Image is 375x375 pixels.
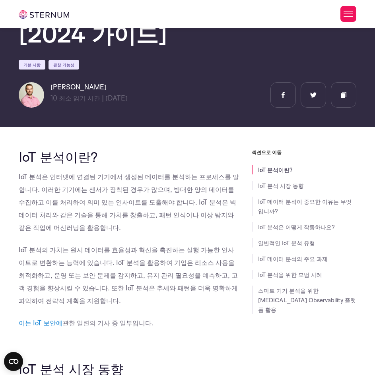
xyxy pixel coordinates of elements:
font: [DATE] [105,94,128,102]
font: IoT 분석은 인터넷에 연결된 기기에서 생성된 데이터를 분석하는 프로세스를 말합니다. 이러한 기기에는 센서가 장착된 경우가 많으며, 방대한 양의 데이터를 수집하고 이를 처리하... [19,172,239,232]
font: IoT 분석의 가치는 원시 데이터를 효율성과 혁신을 촉진하는 실행 가능한 인사이트로 변환하는 능력에 있습니다. IoT 분석을 활용하여 기업은 리소스 사용을 최적화하고, 운영 ... [19,245,238,305]
a: IoT 분석을 위한 모범 사례 [258,271,322,278]
font: 섹션으로 이동 [252,149,282,155]
a: IoT 데이터 분석의 주요 과제 [258,255,328,263]
font: 관한 일련의 기사 중 일부입니다. [62,319,153,327]
img: 리안 그라노트 [19,82,44,108]
a: 기본 사항 [19,60,45,70]
a: 일반적인 IoT 분석 유형 [258,239,315,247]
button: CMP 위젯 열기 [4,352,23,371]
font: 기본 사항 [23,62,41,68]
a: IoT 분석은 어떻게 작동하나요? [258,223,335,231]
a: 이는 IoT 보안에 [19,319,62,327]
font: 최소 읽기 시간 | [59,94,104,102]
font: 관찰 가능성 [53,62,74,68]
a: 관찰 가능성 [49,60,79,70]
a: IoT 분석 시장 동향 [258,182,304,189]
a: 스마트 기기 분석을 위한 [MEDICAL_DATA] Observability 플랫폼 활용 [258,287,356,313]
font: IoT 분석이란? [19,148,98,165]
img: 흉골 IoT [19,10,69,19]
font: 10 [51,94,57,102]
a: IoT 분석이란? [258,166,293,174]
button: 토글 메뉴 [340,6,356,22]
a: IoT 데이터 분석이 중요한 이유는 무엇입니까? [258,198,352,215]
font: [PERSON_NAME] [51,83,107,91]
